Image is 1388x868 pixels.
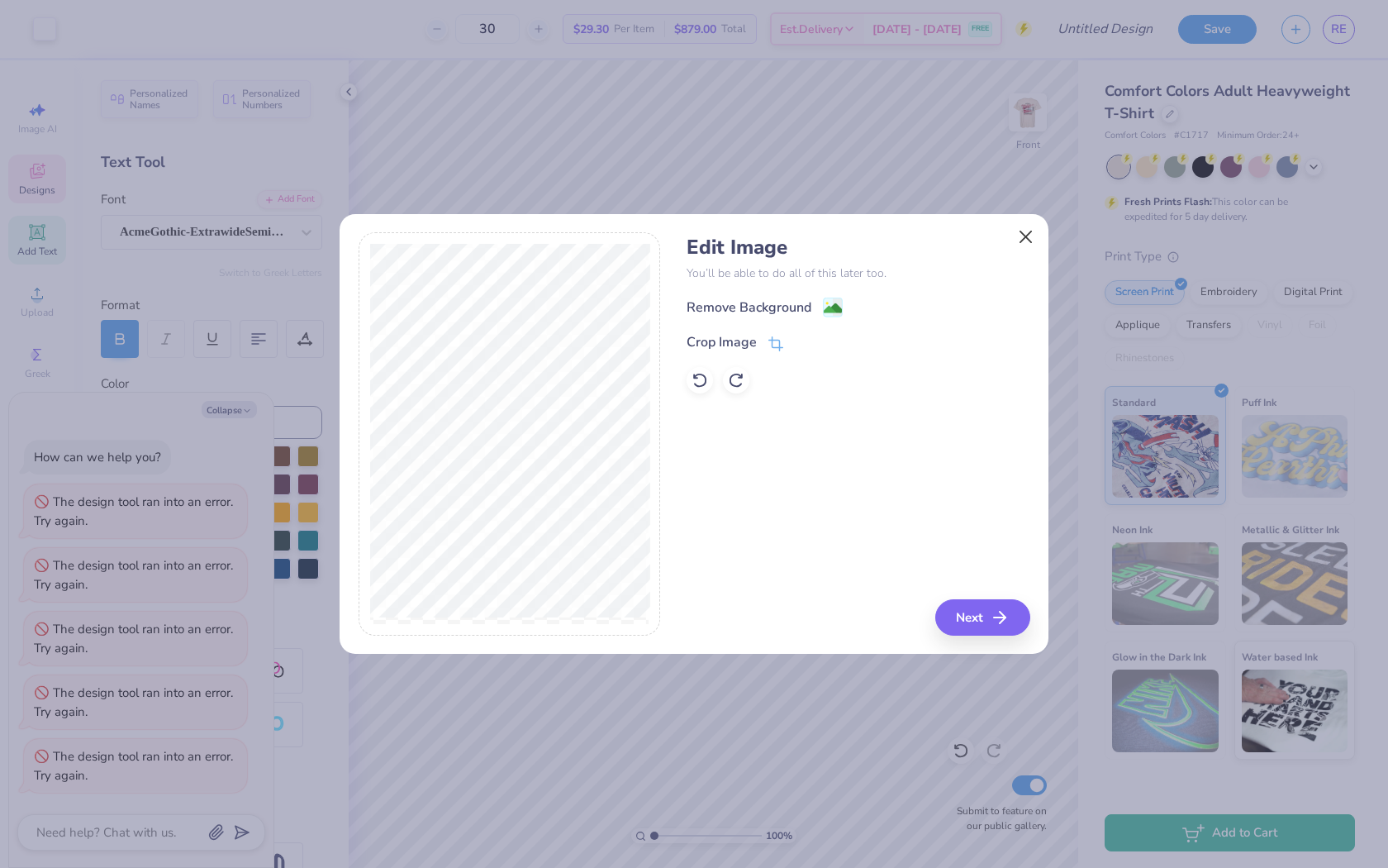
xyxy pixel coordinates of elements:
p: You’ll be able to do all of this later too. [687,265,1029,282]
div: Remove Background [687,298,811,317]
div: Crop Image [687,332,757,352]
button: Next [935,599,1030,636]
h4: Edit Image [687,236,1029,260]
button: Close [1010,221,1042,252]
